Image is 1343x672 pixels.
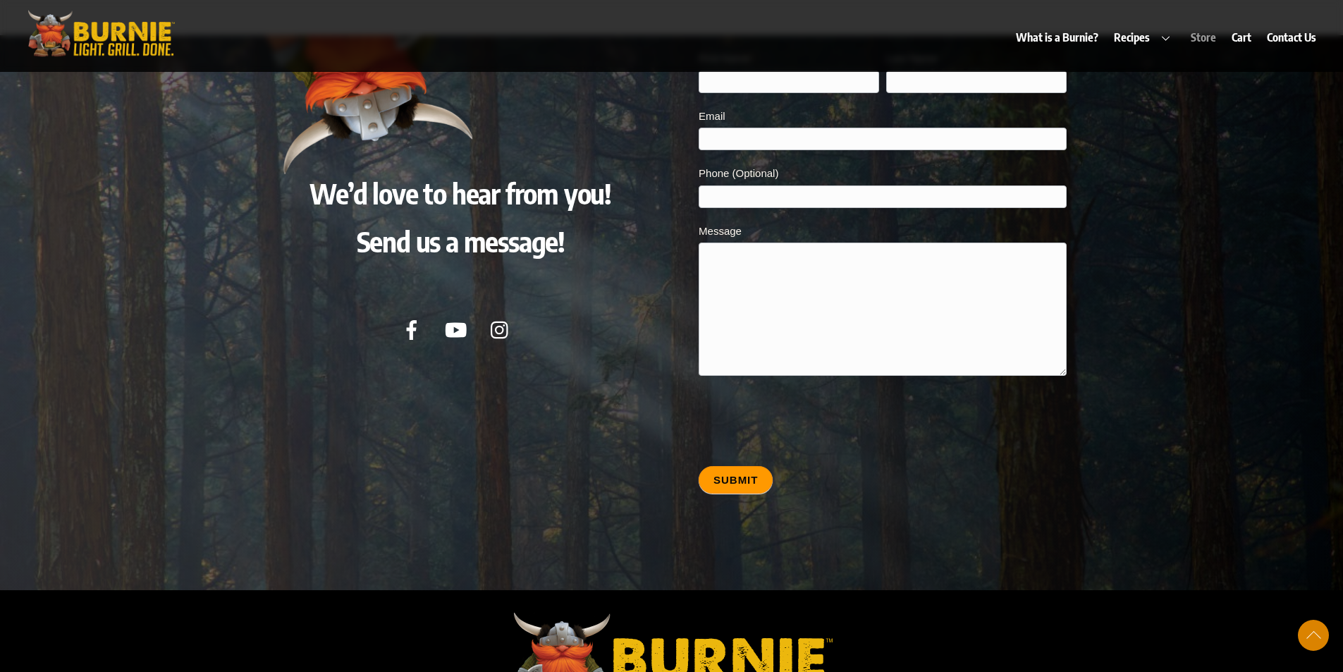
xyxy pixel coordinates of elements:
[357,224,565,259] span: Send us a message!
[1261,21,1323,54] a: Contact Us
[699,390,913,445] iframe: reCAPTCHA
[439,322,478,336] a: youtube
[1010,21,1105,54] a: What is a Burnie?
[309,176,611,211] span: We’d love to hear from you!
[1108,21,1182,54] a: Recipes
[699,466,773,494] button: Submit
[699,222,1066,243] label: Message
[20,7,182,60] img: burniegrill.com-logo-high-res-2020110_500px
[1225,21,1258,54] a: Cart
[1184,21,1222,54] a: Store
[699,107,1066,128] label: Email
[484,322,522,336] a: instagram
[699,164,1066,185] label: Phone (Optional)
[20,40,182,64] a: Burnie Grill
[395,322,434,336] a: facebook
[263,35,474,176] img: Burnie Grill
